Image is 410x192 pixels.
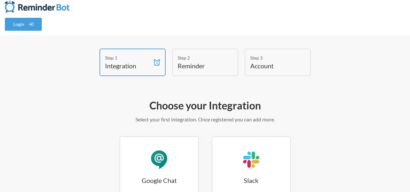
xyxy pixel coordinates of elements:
[178,54,223,61] div: Step 2
[5,18,42,31] a: Login
[19,116,391,123] p: Select your first integration. Once registered you can add more.
[105,61,150,70] h4: Integration
[250,54,296,61] div: Step 3
[105,54,150,61] div: Step 1
[178,61,223,70] h4: Reminder
[212,176,290,185] h3: Slack
[120,176,198,185] h3: Google Chat
[19,99,391,112] h2: Choose your Integration
[250,61,296,70] h4: Account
